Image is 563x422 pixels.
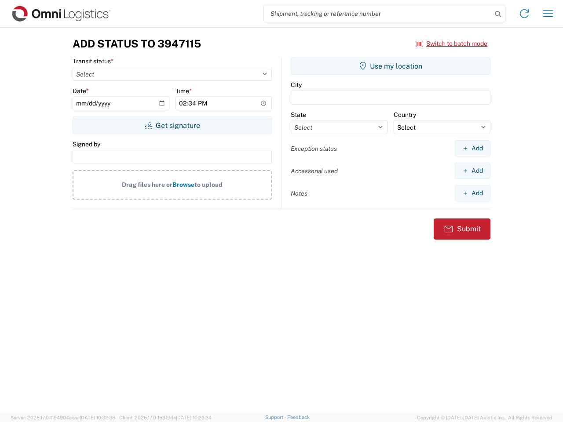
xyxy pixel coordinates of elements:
[73,140,100,148] label: Signed by
[291,145,337,153] label: Exception status
[291,57,490,75] button: Use my location
[291,189,307,197] label: Notes
[265,415,287,420] a: Support
[291,111,306,119] label: State
[417,414,552,422] span: Copyright © [DATE]-[DATE] Agistix Inc., All Rights Reserved
[264,5,492,22] input: Shipment, tracking or reference number
[176,415,212,420] span: [DATE] 10:23:34
[434,218,490,240] button: Submit
[455,163,490,179] button: Add
[73,57,113,65] label: Transit status
[172,181,194,188] span: Browse
[122,181,172,188] span: Drag files here or
[455,185,490,201] button: Add
[73,37,201,50] h3: Add Status to 3947115
[80,415,115,420] span: [DATE] 10:32:38
[291,167,338,175] label: Accessorial used
[416,36,487,51] button: Switch to batch mode
[11,415,115,420] span: Server: 2025.17.0-1194904eeae
[73,87,89,95] label: Date
[175,87,192,95] label: Time
[394,111,416,119] label: Country
[194,181,223,188] span: to upload
[287,415,310,420] a: Feedback
[291,81,302,89] label: City
[119,415,212,420] span: Client: 2025.17.0-159f9de
[73,116,272,134] button: Get signature
[455,140,490,156] button: Add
